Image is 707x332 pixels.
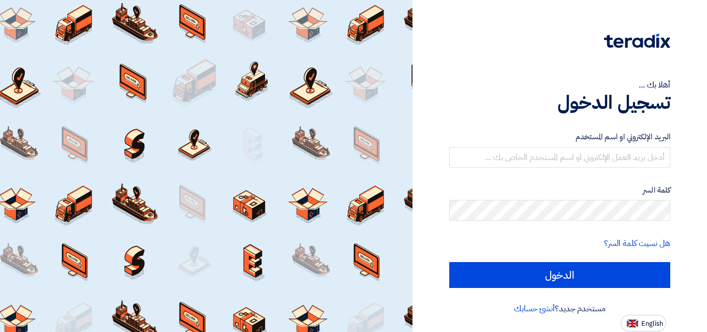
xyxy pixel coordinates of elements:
span: English [641,320,663,327]
a: أنشئ حسابك [514,302,555,315]
img: en-US.png [627,320,638,327]
h1: تسجيل الدخول [449,91,670,114]
div: أهلا بك ... [449,79,670,91]
div: مستخدم جديد؟ [449,302,670,315]
label: البريد الإلكتروني او اسم المستخدم [449,131,670,143]
input: الدخول [449,262,670,288]
label: كلمة السر [449,184,670,196]
a: هل نسيت كلمة السر؟ [604,237,670,250]
img: Teradix logo [604,34,670,48]
input: أدخل بريد العمل الإلكتروني او اسم المستخدم الخاص بك ... [449,147,670,168]
button: English [621,315,666,331]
